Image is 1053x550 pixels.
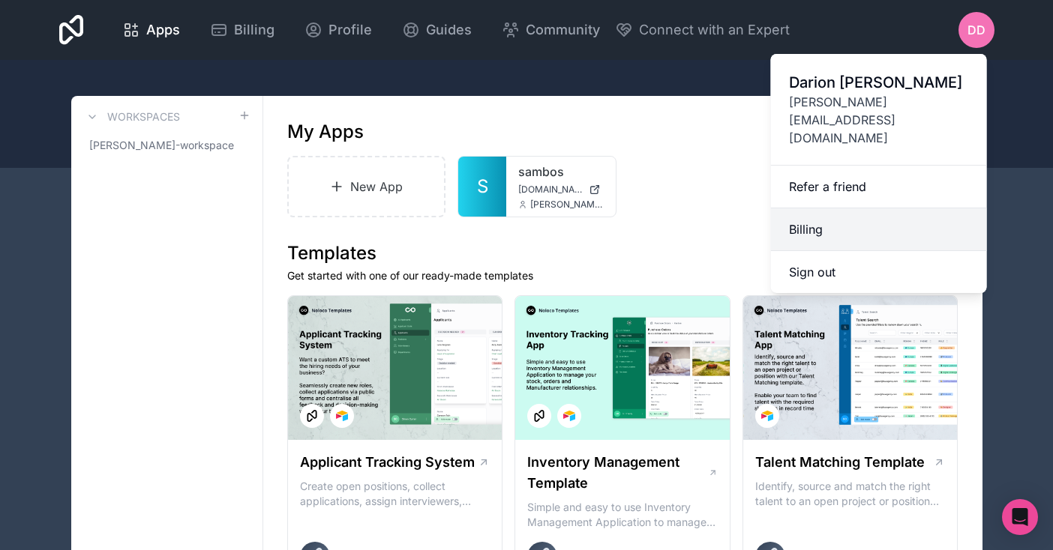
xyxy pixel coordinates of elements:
img: Airtable Logo [336,410,348,422]
a: Profile [292,13,384,46]
a: S [458,157,506,217]
h1: My Apps [287,120,364,144]
a: Workspaces [83,108,180,126]
a: [DOMAIN_NAME] [518,184,604,196]
a: Guides [390,13,484,46]
a: Billing [198,13,286,46]
div: Open Intercom Messenger [1002,499,1038,535]
span: [DOMAIN_NAME] [518,184,583,196]
button: Sign out [771,251,987,293]
a: Community [490,13,612,46]
h1: Templates [287,241,958,265]
h1: Inventory Management Template [527,452,707,494]
span: [PERSON_NAME][EMAIL_ADDRESS][DOMAIN_NAME] [789,93,969,147]
p: Get started with one of our ready-made templates [287,268,958,283]
a: sambos [518,163,604,181]
span: Apps [146,19,180,40]
a: [PERSON_NAME]-workspace [83,132,250,159]
span: Billing [234,19,274,40]
span: DD [967,21,985,39]
img: Airtable Logo [563,410,575,422]
span: Profile [328,19,372,40]
span: Connect with an Expert [639,19,790,40]
a: New App [287,156,446,217]
span: Community [526,19,600,40]
a: Refer a friend [771,166,987,208]
span: S [477,175,488,199]
h3: Workspaces [107,109,180,124]
span: Guides [426,19,472,40]
h1: Applicant Tracking System [300,452,475,473]
span: [PERSON_NAME][EMAIL_ADDRESS][DOMAIN_NAME] [530,199,604,211]
h1: Talent Matching Template [755,452,925,473]
p: Simple and easy to use Inventory Management Application to manage your stock, orders and Manufact... [527,500,718,530]
button: Connect with an Expert [615,19,790,40]
span: Darion [PERSON_NAME] [789,72,969,93]
span: [PERSON_NAME]-workspace [89,138,234,153]
a: Billing [771,208,987,251]
p: Identify, source and match the right talent to an open project or position with our Talent Matchi... [755,479,946,509]
img: Airtable Logo [761,410,773,422]
a: Apps [110,13,192,46]
p: Create open positions, collect applications, assign interviewers, centralise candidate feedback a... [300,479,490,509]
